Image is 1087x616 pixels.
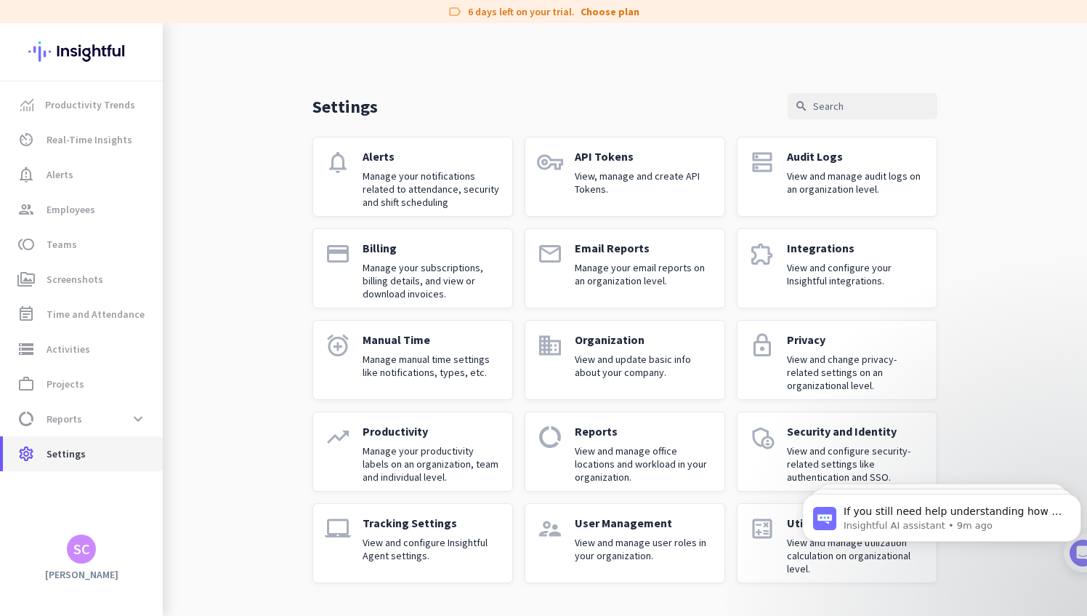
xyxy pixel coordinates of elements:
[312,503,513,583] a: laptop_macTracking SettingsView and configure Insightful Agent settings.
[363,424,501,439] p: Productivity
[737,137,937,217] a: dnsAudit LogsView and manage audit logs on an organization level.
[575,241,713,255] p: Email Reports
[12,322,208,354] div: Is that what you were looking for?
[537,332,563,359] i: domain
[749,332,775,359] i: lock
[787,516,925,530] p: Utilization
[17,201,35,218] i: group
[312,320,513,400] a: alarm_addManual TimeManage manual time settings like notifications, types, etc.
[3,297,163,332] a: event_noteTime and Attendance
[23,364,227,450] div: If you still need help understanding how to explore the system without live data, I’m here to ass...
[575,169,713,196] p: View, manage and create API Tokens.
[525,228,725,308] a: emailEmail ReportsManage your email reports on an organization level.
[795,100,808,113] i: search
[23,255,267,312] div: If you want to explore features and settings, you can do so without adding live data, but dashboa...
[3,401,163,436] a: data_usageReportsexpand_more
[737,412,937,492] a: admin_panel_settingsSecurity and IdentityView and configure security-related settings like authen...
[312,412,513,492] a: trending_upProductivityManage your productivity labels on an organization, team and individual le...
[3,157,163,192] a: notification_importantAlerts
[249,471,272,494] button: Send a message…
[312,228,513,308] a: paymentBillingManage your subscriptions, billing details, and view or download invoices.
[749,516,775,542] i: calculate
[788,93,937,119] input: Search
[537,516,563,542] i: supervisor_account
[17,166,35,183] i: notification_important
[3,332,163,367] a: storageActivities
[537,241,563,267] i: email
[3,87,163,122] a: menu-itemProductivity Trends
[363,332,501,347] p: Manual Time
[363,353,501,379] p: Manage manual time settings like notifications, types, etc.
[47,236,77,253] span: Teams
[28,23,134,80] img: Insightful logo
[575,424,713,439] p: Reports
[787,261,925,287] p: View and configure your Insightful integrations.
[255,6,281,32] div: Close
[363,516,501,530] p: Tracking Settings
[575,149,713,164] p: API Tokens
[749,241,775,267] i: extension
[9,6,37,33] button: go back
[3,192,163,227] a: groupEmployees
[17,445,35,463] i: settings
[3,227,163,262] a: tollTeams
[3,436,163,471] a: settingsSettings
[363,149,501,164] p: Alerts
[575,261,713,287] p: Manage your email reports on an organization level.
[23,70,267,113] div: Insightful does not provide demo data that can be loaded into the system before you add live data.
[73,542,90,556] div: SC
[47,201,95,218] span: Employees
[46,476,57,488] button: Gif picker
[312,95,378,118] p: Settings
[537,149,563,175] i: vpn_key
[12,356,279,491] div: Insightful AI assistant says…
[12,356,238,459] div: If you still need help understanding how to explore the system without live data, I’m here to ass...
[325,516,351,542] i: laptop_mac
[448,4,462,19] i: label
[47,131,132,148] span: Real-Time Insights
[737,503,937,583] a: calculateUtilizationView and manage utilization calculation on organizational level.
[3,367,163,401] a: work_outlineProjects
[787,424,925,439] p: Security and Identity
[537,424,563,450] i: data_usage
[70,14,197,25] h1: Insightful AI assistant
[47,410,82,428] span: Reports
[525,320,725,400] a: domainOrganizationView and update basic info about your company.
[69,476,81,488] button: Upload attachment
[787,332,925,347] p: Privacy
[525,412,725,492] a: data_usageReportsView and manage office locations and workload in your organization.
[525,503,725,583] a: supervisor_accountUser ManagementView and manage user roles in your organization.
[23,120,267,248] div: To see how the system works, you can use the available onboarding guides and product tours, which...
[575,332,713,347] p: Organization
[325,332,351,359] i: alarm_add
[787,444,925,484] p: View and configure security-related settings like authentication and SSO.
[363,241,501,255] p: Billing
[12,322,279,356] div: Insightful AI assistant says…
[47,305,145,323] span: Time and Attendance
[325,424,351,450] i: trending_up
[787,241,925,255] p: Integrations
[20,98,33,111] img: menu-item
[787,169,925,196] p: View and manage audit logs on an organization level.
[363,261,501,300] p: Manage your subscriptions, billing details, and view or download invoices.
[363,444,501,484] p: Manage your productivity labels on an organization, team and individual level.
[12,446,278,471] textarea: Message…
[325,149,351,175] i: notifications
[737,320,937,400] a: lockPrivacyView and change privacy-related settings on an organizational level.
[41,8,65,31] img: Profile image for Insightful AI assistant
[787,353,925,392] p: View and change privacy-related settings on an organizational level.
[12,61,279,321] div: Insightful does not provide demo data that can be loaded into the system before you add live data...
[17,271,35,288] i: perm_media
[363,536,501,562] p: View and configure Insightful Agent settings.
[17,340,35,358] i: storage
[575,444,713,484] p: View and manage office locations and workload in your organization.
[3,262,163,297] a: perm_mediaScreenshots
[575,536,713,562] p: View and manage user roles in your organization.
[47,375,84,393] span: Projects
[737,228,937,308] a: extensionIntegrationsView and configure your Insightful integrations.
[312,137,513,217] a: notificationsAlertsManage your notifications related to attendance, security and shift scheduling
[45,96,135,113] span: Productivity Trends
[227,6,255,33] button: Home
